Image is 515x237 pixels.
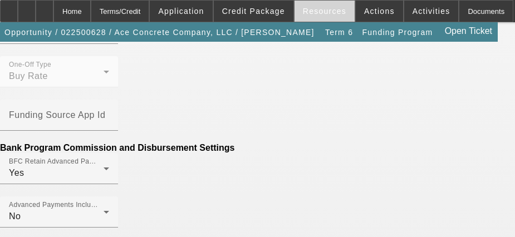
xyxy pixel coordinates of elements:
[413,7,450,16] span: Activities
[9,158,112,165] mat-label: BFC Retain Advanced Payments
[158,7,204,16] span: Application
[150,1,212,22] button: Application
[364,7,395,16] span: Actions
[325,28,353,37] span: Term 6
[222,7,285,16] span: Credit Package
[303,7,346,16] span: Resources
[295,1,355,22] button: Resources
[4,28,315,37] span: Opportunity / 022500628 / Ace Concrete Company, LLC / [PERSON_NAME]
[9,211,21,221] span: No
[9,168,24,177] span: Yes
[214,1,293,22] button: Credit Package
[9,110,105,120] mat-label: Funding Source App Id
[9,61,51,68] mat-label: One-Off Type
[440,22,497,41] a: Open Ticket
[9,201,159,209] mat-label: Advanced Payments Include in Bank Profit Cap
[360,22,436,42] button: Funding Program
[356,1,403,22] button: Actions
[404,1,459,22] button: Activities
[362,28,433,37] span: Funding Program
[321,22,357,42] button: Term 6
